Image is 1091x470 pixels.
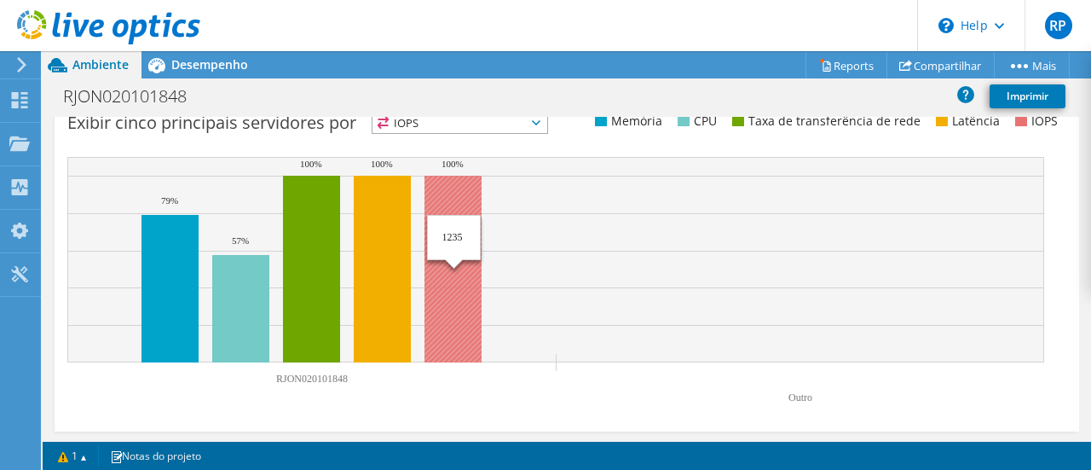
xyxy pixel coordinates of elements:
a: Mais [994,52,1070,78]
text: Outro [788,392,812,403]
h1: RJON020101848 [55,87,213,106]
text: 100% [371,159,393,169]
text: 100% [300,159,322,169]
text: RJON020101848 [276,373,348,385]
a: 1 [46,445,99,467]
span: IOPS [372,113,547,133]
span: Ambiente [72,56,129,73]
li: CPU [673,112,717,131]
span: RP [1045,12,1072,39]
a: Compartilhar [886,52,995,78]
li: Latência [932,112,1000,131]
text: 57% [232,235,249,246]
text: 79% [161,195,178,206]
li: IOPS [1011,112,1058,131]
li: Memória [591,112,662,131]
a: Imprimir [990,84,1065,108]
a: Notas do projeto [98,445,213,467]
svg: \n [938,18,954,33]
text: 100% [442,159,464,169]
span: Desempenho [171,56,248,73]
a: Reports [805,52,887,78]
li: Taxa de transferência de rede [728,112,921,131]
